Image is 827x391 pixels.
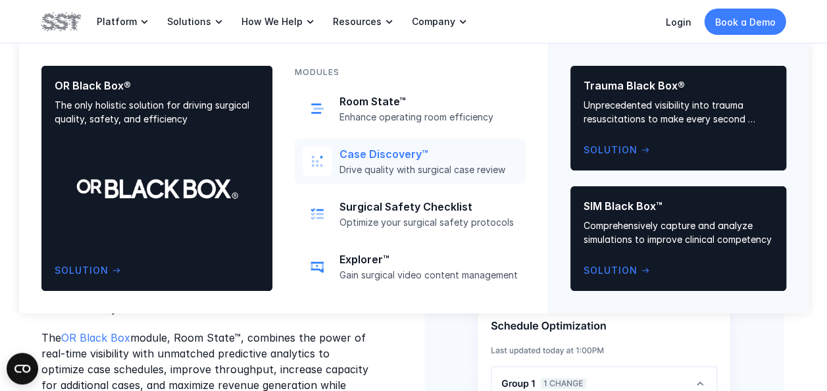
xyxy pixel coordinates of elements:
[666,16,691,28] a: Login
[308,99,326,118] img: schedule icon
[308,205,326,223] img: checklist icon
[339,164,518,176] p: Drive quality with surgical case review
[111,265,122,276] span: arrow_right_alt
[584,199,773,213] p: SIM Black Box™
[41,11,81,33] img: SST logo
[308,152,326,170] img: collection of dots icon
[584,263,638,278] p: Solution
[640,145,651,155] span: arrow_right_alt
[570,186,786,291] a: SIM Black Box™Comprehensively capture and analyze simulations to improve clinical competencySolut...
[705,9,786,35] a: Book a Demo
[339,111,518,123] p: Enhance operating room efficiency
[295,66,339,78] p: MODULES
[339,217,518,228] p: Optimize your surgical safety protocols
[339,269,518,281] p: Gain surgical video content management
[295,86,526,131] a: schedule iconRoom State™Enhance operating room efficiency
[55,98,259,126] p: The only holistic solution for driving surgical quality, safety, and efficiency
[339,253,518,267] p: Explorer™
[55,79,259,93] p: OR Black Box®
[55,263,109,278] p: Solution
[584,79,773,93] p: Trauma Black Box®
[241,16,303,28] p: How We Help
[295,139,526,184] a: collection of dots iconCase Discovery™Drive quality with surgical case review
[584,98,773,126] p: Unprecedented visibility into trauma resuscitations to make every second count
[308,257,326,276] img: video icon
[570,66,786,170] a: Trauma Black Box®Unprecedented visibility into trauma resuscitations to make every second countSo...
[41,237,370,316] p: Gaining visibility into the status of every operating room (OR) is often a manual, time-consuming...
[41,66,272,291] a: OR Black Box®The only holistic solution for driving surgical quality, safety, and efficiencySolut...
[295,192,526,236] a: checklist iconSurgical Safety ChecklistOptimize your surgical safety protocols
[339,147,518,161] p: Case Discovery™
[339,95,518,109] p: Room State™
[715,15,776,29] p: Book a Demo
[295,244,526,289] a: video iconExplorer™Gain surgical video content management
[412,16,455,28] p: Company
[61,330,130,344] a: OR Black Box
[333,16,382,28] p: Resources
[339,200,518,214] p: Surgical Safety Checklist
[7,353,38,384] button: Open CMP widget
[167,16,211,28] p: Solutions
[97,16,137,28] p: Platform
[584,219,773,246] p: Comprehensively capture and analyze simulations to improve clinical competency
[640,265,651,276] span: arrow_right_alt
[584,143,638,157] p: Solution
